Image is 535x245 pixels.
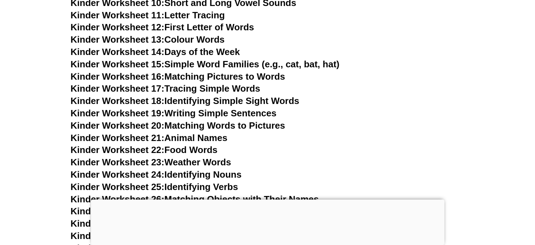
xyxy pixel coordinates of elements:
span: Kinder Worksheet 18: [71,96,165,106]
iframe: Advertisement [91,200,444,243]
a: Kinder Worksheet 27:Action Words [71,206,224,216]
span: Kinder Worksheet 15: [71,59,165,69]
a: Kinder Worksheet 12:First Letter of Words [71,22,254,32]
a: Kinder Worksheet 21:Animal Names [71,133,228,143]
a: Kinder Worksheet 23:Weather Words [71,157,231,167]
span: Kinder Worksheet 13: [71,34,165,45]
a: Kinder Worksheet 26:Matching Objects with Their Names [71,194,319,204]
a: Kinder Worksheet 18:Identifying Simple Sight Words [71,96,299,106]
span: Kinder Worksheet 28: [71,218,165,229]
a: Kinder Worksheet 29:Simple Prepositions (in, on, under) [71,231,316,241]
span: Kinder Worksheet 25: [71,182,165,192]
iframe: Chat Widget [418,166,535,245]
a: Kinder Worksheet 24:Identifying Nouns [71,169,242,180]
span: Kinder Worksheet 11: [71,10,165,20]
span: Kinder Worksheet 21: [71,133,165,143]
a: Kinder Worksheet 17:Tracing Simple Words [71,83,260,94]
a: Kinder Worksheet 20:Matching Words to Pictures [71,120,285,131]
span: Kinder Worksheet 24: [71,169,165,180]
a: Kinder Worksheet 19:Writing Simple Sentences [71,108,276,118]
a: Kinder Worksheet 28:Using ‘a’ or ‘an’ [71,218,232,229]
a: Kinder Worksheet 16:Matching Pictures to Words [71,71,285,82]
span: Kinder Worksheet 12: [71,22,165,32]
span: Kinder Worksheet 14: [71,47,165,57]
span: Kinder Worksheet 29: [71,231,165,241]
span: Kinder Worksheet 26: [71,194,165,204]
span: Kinder Worksheet 22: [71,145,165,155]
span: Kinder Worksheet 17: [71,83,165,94]
a: Kinder Worksheet 25:Identifying Verbs [71,182,238,192]
a: Kinder Worksheet 11:Letter Tracing [71,10,225,20]
a: Kinder Worksheet 14:Days of the Week [71,47,240,57]
span: Kinder Worksheet 16: [71,71,165,82]
a: Kinder Worksheet 15:Simple Word Families (e.g., cat, bat, hat) [71,59,339,69]
a: Kinder Worksheet 22:Food Words [71,145,218,155]
span: Kinder Worksheet 23: [71,157,165,167]
span: Kinder Worksheet 20: [71,120,165,131]
span: Kinder Worksheet 19: [71,108,165,118]
a: Kinder Worksheet 13:Colour Words [71,34,225,45]
span: Kinder Worksheet 27: [71,206,165,216]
